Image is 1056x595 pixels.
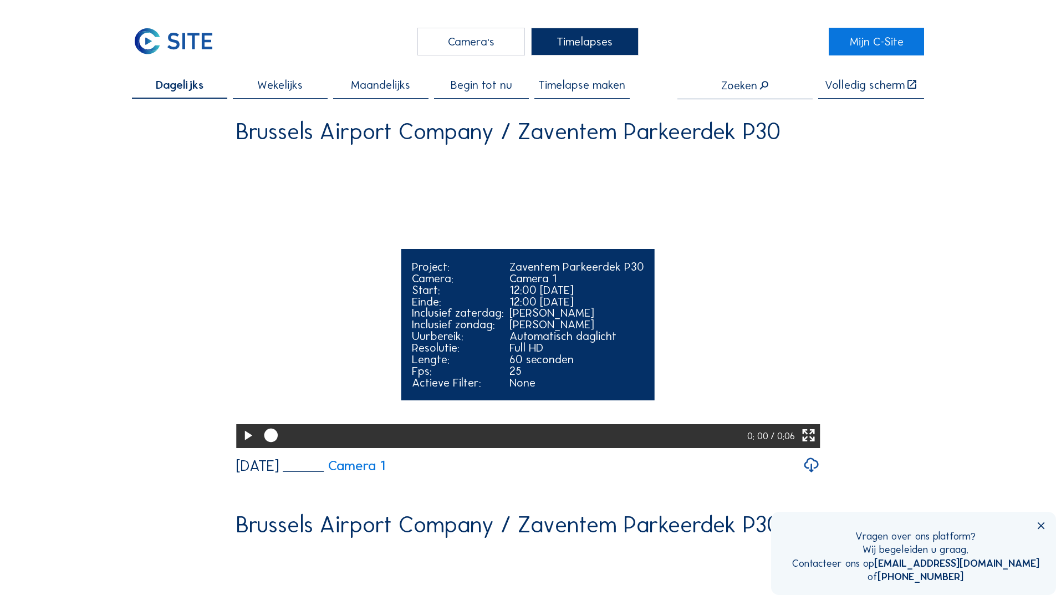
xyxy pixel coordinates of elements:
[236,120,780,143] div: Brussels Airport Company / Zaventem Parkeerdek P30
[417,28,525,55] div: Camera's
[283,459,385,472] a: Camera 1
[132,28,215,55] img: C-SITE Logo
[509,261,644,273] div: Zaventem Parkeerdek P30
[509,273,644,284] div: Camera 1
[412,273,504,284] div: Camera:
[236,458,279,473] div: [DATE]
[451,79,512,91] span: Begin tot nu
[509,354,644,365] div: 60 seconden
[412,284,504,296] div: Start:
[825,79,905,91] div: Volledig scherm
[538,79,625,91] span: Timelapse maken
[792,557,1039,570] div: Contacteer ons op
[412,354,504,365] div: Lengte:
[412,296,504,308] div: Einde:
[132,28,227,55] a: C-SITE Logo
[509,319,644,330] div: [PERSON_NAME]
[509,284,644,296] div: 12:00 [DATE]
[257,79,303,91] span: Wekelijks
[412,377,504,389] div: Actieve Filter:
[509,330,644,342] div: Automatisch daglicht
[531,28,639,55] div: Timelapses
[412,342,504,354] div: Resolutie:
[792,543,1039,556] div: Wij begeleiden u graag.
[747,424,771,448] div: 0: 00
[771,424,795,448] div: / 0:06
[412,319,504,330] div: Inclusief zondag:
[874,557,1039,569] a: [EMAIL_ADDRESS][DOMAIN_NAME]
[156,79,203,91] span: Dagelijks
[792,530,1039,543] div: Vragen over ons platform?
[509,296,644,308] div: 12:00 [DATE]
[412,307,504,319] div: Inclusief zaterdag:
[412,330,504,342] div: Uurbereik:
[829,28,924,55] a: Mijn C-Site
[792,570,1039,583] div: of
[878,570,963,583] a: [PHONE_NUMBER]
[236,154,820,446] video: Your browser does not support the video tag.
[509,342,644,354] div: Full HD
[412,261,504,273] div: Project:
[509,365,644,377] div: 25
[351,79,410,91] span: Maandelijks
[412,365,504,377] div: Fps:
[236,513,780,536] div: Brussels Airport Company / Zaventem Parkeerdek P30
[509,307,644,319] div: [PERSON_NAME]
[509,377,644,389] div: None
